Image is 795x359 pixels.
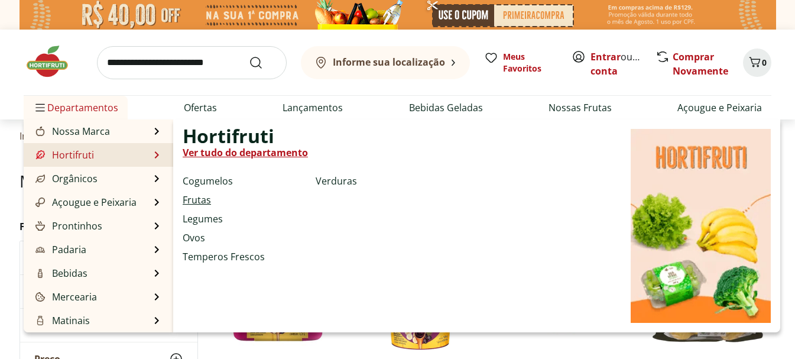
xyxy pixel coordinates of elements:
[301,46,470,79] button: Informe sua localização
[743,48,771,77] button: Carrinho
[631,129,771,323] img: Hortifruti
[183,250,265,264] a: Temperos Frescos
[316,174,357,188] a: Verduras
[35,316,45,325] img: Matinais
[503,51,557,75] span: Meus Favoritos
[33,290,97,304] a: MerceariaMercearia
[35,269,45,278] img: Bebidas
[590,50,656,77] a: Criar conta
[20,172,776,190] h1: Mostrando resultados para:
[762,57,767,68] span: 0
[33,242,86,257] a: PadariaPadaria
[183,193,211,207] a: Frutas
[183,174,233,188] a: Cogumelos
[183,212,223,226] a: Legumes
[33,313,90,328] a: MatinaisMatinais
[484,51,557,75] a: Meus Favoritos
[333,56,445,69] b: Informe sua localização
[673,50,728,77] a: Comprar Novamente
[35,198,45,207] img: Açougue e Peixaria
[35,245,45,254] img: Padaria
[24,44,83,79] img: Hortifruti
[590,50,643,78] span: ou
[33,195,137,209] a: Açougue e PeixariaAçougue e Peixaria
[20,275,197,308] button: Categoria
[33,330,151,358] a: Frios, Queijos e LaticíniosFrios, Queijos e Laticínios
[33,148,94,162] a: HortifrutiHortifruti
[97,46,287,79] input: search
[20,309,197,342] button: Marca
[33,219,102,233] a: ProntinhosProntinhos
[184,101,217,115] a: Ofertas
[20,215,198,238] h2: Filtros
[249,56,277,70] button: Submit Search
[283,101,343,115] a: Lançamentos
[33,93,118,122] span: Departamentos
[677,101,762,115] a: Açougue e Peixaria
[33,124,110,138] a: Nossa MarcaNossa Marca
[590,50,621,63] a: Entrar
[183,231,205,245] a: Ovos
[409,101,483,115] a: Bebidas Geladas
[35,292,45,302] img: Mercearia
[20,241,197,274] button: Departamento
[33,172,98,186] a: OrgânicosOrgânicos
[33,266,87,280] a: BebidasBebidas
[35,127,45,136] img: Nossa Marca
[183,129,274,143] span: Hortifruti
[33,93,47,122] button: Menu
[549,101,612,115] a: Nossas Frutas
[35,221,45,231] img: Prontinhos
[35,150,45,160] img: Hortifruti
[183,145,308,160] a: Ver tudo do departamento
[35,174,45,183] img: Orgânicos
[20,131,44,141] a: Início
